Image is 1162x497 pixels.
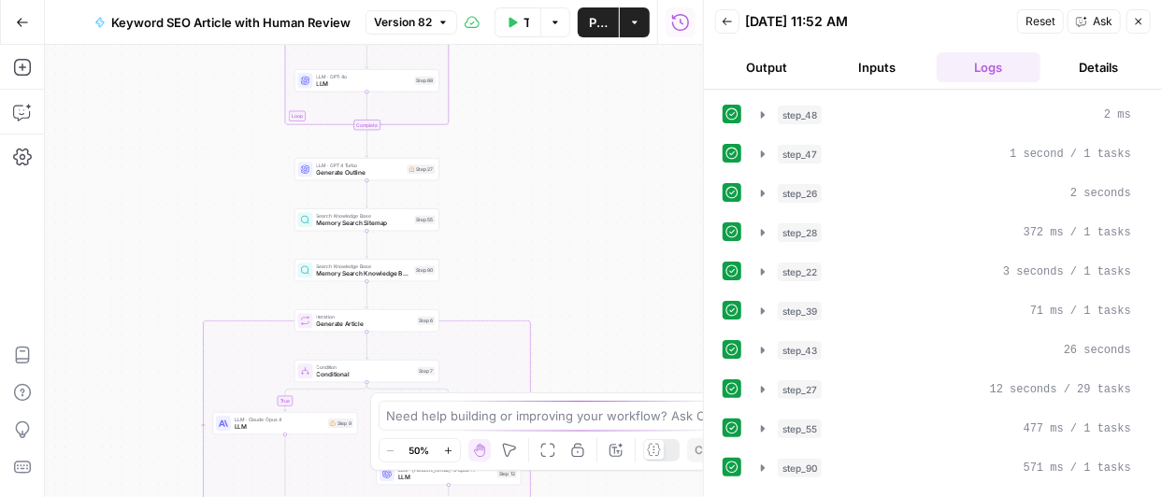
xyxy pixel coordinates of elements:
button: Details [1048,52,1152,82]
span: 1 second / 1 tasks [1010,146,1131,163]
span: 3 seconds / 1 tasks [1003,263,1131,280]
button: Output [715,52,819,82]
div: LLM · Claude Opus 4LLMStep 9 [213,412,358,434]
button: 71 ms / 1 tasks [750,296,1142,326]
span: Search Knowledge Base [317,263,411,270]
div: Step 7 [418,367,436,376]
span: 477 ms / 1 tasks [1024,420,1131,437]
span: Ask [1093,13,1112,30]
span: Reset [1026,13,1055,30]
button: Ask [1068,9,1121,34]
div: Step 90 [415,266,436,275]
span: step_43 [778,341,822,360]
span: Test Workflow [524,13,529,32]
span: LLM · GPT 4 Turbo [317,162,404,169]
div: Search Knowledge BaseMemory Search Knowledge BaseStep 90 [294,259,439,281]
span: LLM [398,473,494,482]
span: 571 ms / 1 tasks [1024,460,1131,476]
button: Reset [1017,9,1064,34]
g: Edge from step_7 to step_9 [283,382,366,411]
span: Generate Outline [317,168,404,177]
span: Search Knowledge Base [317,212,411,220]
button: 477 ms / 1 tasks [750,414,1142,444]
span: Publish [589,13,608,32]
span: 2 ms [1104,106,1131,123]
g: Edge from step_6 to step_7 [366,332,368,359]
span: step_22 [778,263,822,281]
div: Complete [353,120,380,130]
span: Version 82 [374,14,432,31]
span: step_26 [778,184,822,203]
span: Keyword SEO Article with Human Review [111,13,351,32]
div: Complete [294,120,439,130]
span: 372 ms / 1 tasks [1024,224,1131,241]
img: tab_keywords_by_traffic_grey.svg [189,108,204,123]
div: Step 9 [328,419,353,428]
span: step_90 [778,459,822,477]
g: Edge from step_90 to step_6 [366,281,368,308]
button: 12 seconds / 29 tasks [750,375,1142,405]
g: Edge from step_43-iteration-end to step_27 [366,130,368,157]
span: Memory Search Sitemap [317,219,411,228]
img: logo_orange.svg [30,30,45,45]
img: tab_domain_overview_orange.svg [54,108,69,123]
div: Step 6 [418,317,436,325]
div: Domain: [DOMAIN_NAME] [49,49,206,64]
div: IterationGenerate ArticleStep 6 [294,309,439,332]
button: Inputs [826,52,930,82]
button: Publish [578,7,619,37]
div: Step 27 [408,164,436,174]
div: v 4.0.25 [52,30,92,45]
span: 12 seconds / 29 tasks [990,381,1131,398]
span: LLM · Claude Opus 4 [235,416,324,423]
div: Step 88 [415,77,436,85]
g: Edge from step_44 to step_88 [366,41,368,68]
div: Domain Overview [75,110,167,122]
g: Edge from step_55 to step_90 [366,231,368,258]
button: 2 seconds [750,178,1142,208]
div: Search Knowledge BaseMemory Search SitemapStep 55 [294,208,439,231]
span: 71 ms / 1 tasks [1030,303,1131,319]
g: Edge from step_27 to step_55 [366,180,368,207]
button: 3 seconds / 1 tasks [750,257,1142,287]
span: step_39 [778,302,822,320]
button: Copy [687,438,730,462]
span: 26 seconds [1064,342,1131,359]
span: step_47 [778,145,822,163]
span: Generate Article [317,319,414,329]
span: 2 seconds [1070,185,1131,202]
button: 1 second / 1 tasks [750,139,1142,169]
div: LLM · GPT 4 TurboGenerate OutlineStep 27 [294,158,439,180]
span: step_28 [778,223,822,242]
div: ConditionConditionalStep 7 [294,360,439,382]
span: Memory Search Knowledge Base [317,269,411,278]
div: LLM · GPT-4oLLMStep 88 [294,69,439,92]
img: website_grey.svg [30,49,45,64]
span: step_48 [778,106,822,124]
button: Version 82 [366,10,457,35]
button: 571 ms / 1 tasks [750,453,1142,483]
button: Keyword SEO Article with Human Review [83,7,362,37]
button: 2 ms [750,100,1142,130]
div: Step 12 [497,470,517,478]
span: LLM · GPT-4o [317,73,411,80]
button: Logs [937,52,1040,82]
div: Step 55 [415,216,436,224]
button: 26 seconds [750,335,1142,365]
span: LLM [317,79,411,89]
span: Condition [317,363,414,371]
span: Conditional [317,370,414,379]
div: LLM · [PERSON_NAME]-3-opus-20240229LLMStep 12 [377,462,522,485]
span: 50% [409,443,430,458]
button: 372 ms / 1 tasks [750,218,1142,248]
div: Keywords by Traffic [209,110,308,122]
span: Iteration [317,313,414,320]
button: Test Workflow [495,7,540,37]
span: step_27 [778,380,822,399]
span: LLM [235,422,324,432]
span: step_55 [778,419,822,438]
